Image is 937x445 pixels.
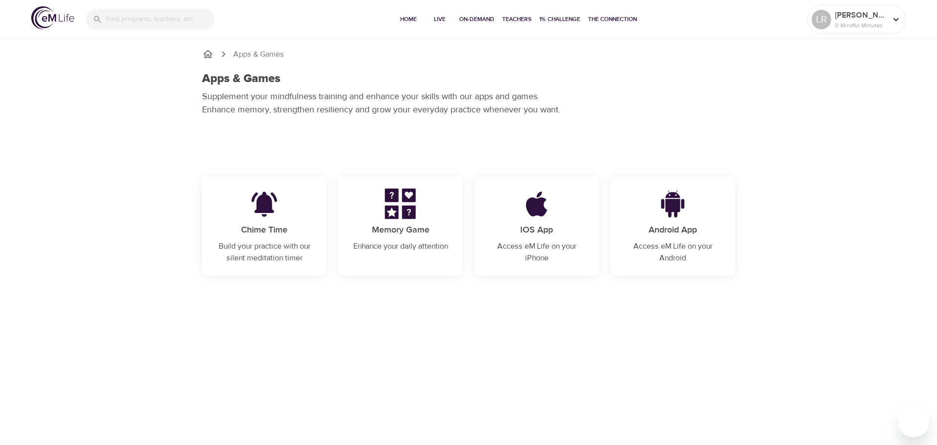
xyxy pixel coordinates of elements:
span: On-Demand [459,14,494,24]
nav: breadcrumb [202,48,735,60]
p: Enhance your daily attention [350,240,451,252]
p: Memory Game [350,223,451,236]
img: Android App [642,189,703,219]
img: Chime Time [234,189,294,219]
p: 0 Mindful Minutes [835,21,887,30]
a: IOS AppIOS AppAccess eM Life on your iPhone [474,177,599,275]
a: Chime TimeChime TimeBuild your practice with our silent meditation timer [202,177,326,275]
span: The Connection [588,14,637,24]
p: Apps & Games [233,49,284,60]
iframe: Button to launch messaging window [898,406,929,437]
h1: Apps & Games [202,72,281,86]
img: IOS App [506,189,567,219]
p: Access eM Life on your iPhone [486,240,587,264]
a: Android AppAndroid AppAccess eM Life on your Android [611,177,735,275]
input: Find programs, teachers, etc... [106,9,215,30]
img: Memory Game [370,189,430,219]
p: Supplement your mindfulness training and enhance your skills with our apps and games. Enhance mem... [202,90,568,116]
p: Chime Time [214,223,315,236]
p: Android App [622,223,723,236]
p: [PERSON_NAME] [835,9,887,21]
span: Live [428,14,451,24]
span: Teachers [502,14,531,24]
p: Access eM Life on your Android [622,240,723,264]
p: IOS App [486,223,587,236]
img: logo [31,6,74,29]
span: 1% Challenge [539,14,580,24]
div: LR [812,10,831,29]
p: Build your practice with our silent meditation timer [214,240,315,264]
a: Memory GameMemory GameEnhance your daily attention [338,177,463,264]
span: Home [397,14,420,24]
